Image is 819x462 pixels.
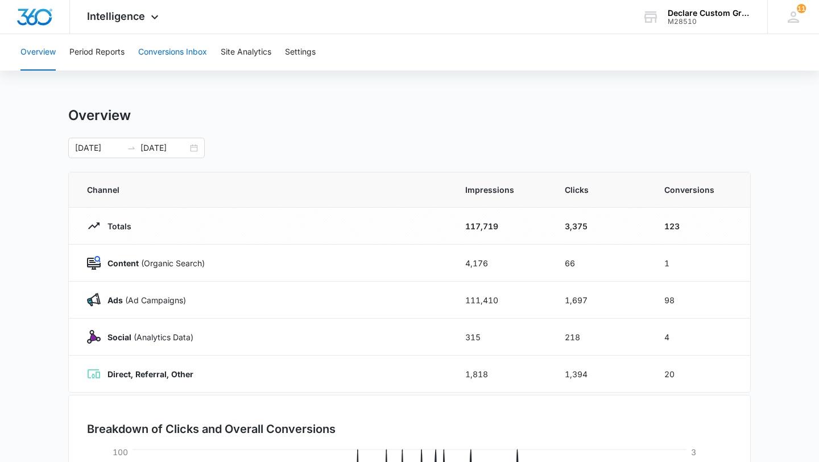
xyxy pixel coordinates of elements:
[107,369,193,379] strong: Direct, Referral, Other
[87,256,101,270] img: Content
[87,184,438,196] span: Channel
[87,420,336,438] h3: Breakdown of Clicks and Overall Conversions
[651,319,750,356] td: 4
[113,447,128,457] tspan: 100
[651,245,750,282] td: 1
[452,356,551,393] td: 1,818
[101,294,186,306] p: (Ad Campaigns)
[87,10,145,22] span: Intelligence
[465,184,537,196] span: Impressions
[651,282,750,319] td: 98
[127,143,136,152] span: to
[551,245,651,282] td: 66
[668,18,751,26] div: account id
[691,447,696,457] tspan: 3
[87,293,101,307] img: Ads
[551,208,651,245] td: 3,375
[69,34,125,71] button: Period Reports
[551,319,651,356] td: 218
[107,258,139,268] strong: Content
[651,356,750,393] td: 20
[797,4,806,13] div: notifications count
[68,107,131,124] h1: Overview
[101,331,193,343] p: (Analytics Data)
[221,34,271,71] button: Site Analytics
[20,34,56,71] button: Overview
[87,330,101,344] img: Social
[285,34,316,71] button: Settings
[551,282,651,319] td: 1,697
[107,332,131,342] strong: Social
[140,142,188,154] input: End date
[138,34,207,71] button: Conversions Inbox
[452,208,551,245] td: 117,719
[797,4,806,13] span: 11
[101,220,131,232] p: Totals
[664,184,732,196] span: Conversions
[127,143,136,152] span: swap-right
[107,295,123,305] strong: Ads
[101,257,205,269] p: (Organic Search)
[452,319,551,356] td: 315
[452,245,551,282] td: 4,176
[551,356,651,393] td: 1,394
[651,208,750,245] td: 123
[452,282,551,319] td: 111,410
[565,184,637,196] span: Clicks
[668,9,751,18] div: account name
[75,142,122,154] input: Start date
